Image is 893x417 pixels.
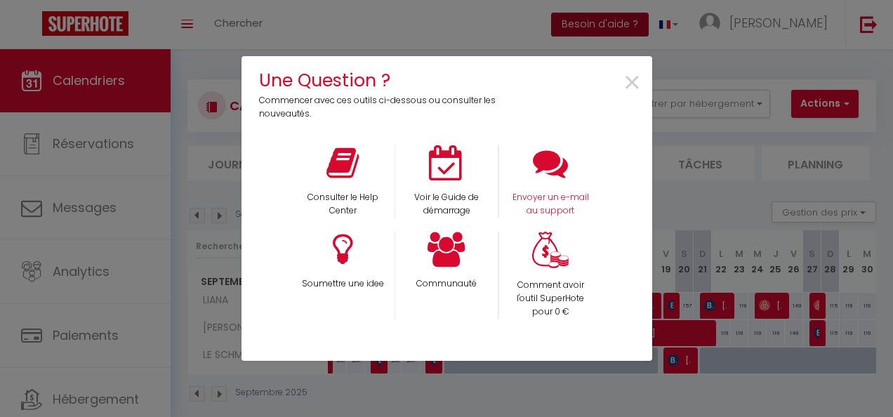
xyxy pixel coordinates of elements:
p: Consulter le Help Center [300,191,385,218]
h4: Une Question ? [259,67,505,94]
span: × [623,61,642,105]
p: Envoyer un e-mail au support [508,191,593,218]
p: Comment avoir l'outil SuperHote pour 0 € [508,279,593,319]
p: Soumettre une idee [300,277,385,291]
img: Money bag [532,232,569,269]
button: Close [623,67,642,99]
p: Communauté [404,277,489,291]
p: Voir le Guide de démarrage [404,191,489,218]
button: Ouvrir le widget de chat LiveChat [11,6,53,48]
p: Commencer avec ces outils ci-dessous ou consulter les nouveautés. [259,94,505,121]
